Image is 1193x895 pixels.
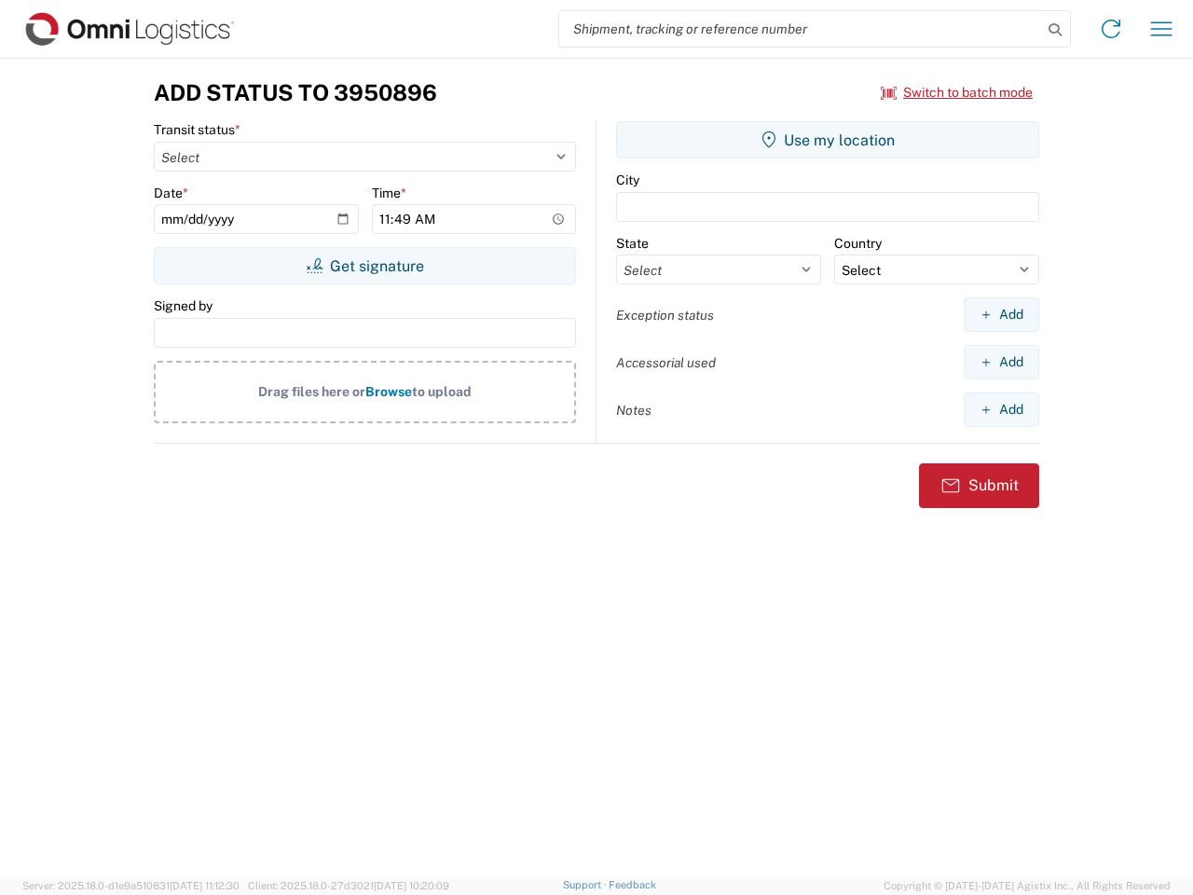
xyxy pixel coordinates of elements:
[609,879,656,890] a: Feedback
[616,402,651,419] label: Notes
[154,297,213,314] label: Signed by
[884,877,1171,894] span: Copyright © [DATE]-[DATE] Agistix Inc., All Rights Reserved
[154,185,188,201] label: Date
[919,463,1039,508] button: Submit
[964,297,1039,332] button: Add
[154,79,437,106] h3: Add Status to 3950896
[170,880,240,891] span: [DATE] 11:12:30
[154,121,240,138] label: Transit status
[248,880,449,891] span: Client: 2025.18.0-27d3021
[258,384,365,399] span: Drag files here or
[616,307,714,324] label: Exception status
[616,235,649,252] label: State
[616,172,639,188] label: City
[22,880,240,891] span: Server: 2025.18.0-d1e9a510831
[412,384,472,399] span: to upload
[616,121,1039,158] button: Use my location
[365,384,412,399] span: Browse
[964,392,1039,427] button: Add
[372,185,406,201] label: Time
[616,354,716,371] label: Accessorial used
[374,880,449,891] span: [DATE] 10:20:09
[834,235,882,252] label: Country
[154,247,576,284] button: Get signature
[964,345,1039,379] button: Add
[881,77,1033,108] button: Switch to batch mode
[563,879,610,890] a: Support
[559,11,1042,47] input: Shipment, tracking or reference number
